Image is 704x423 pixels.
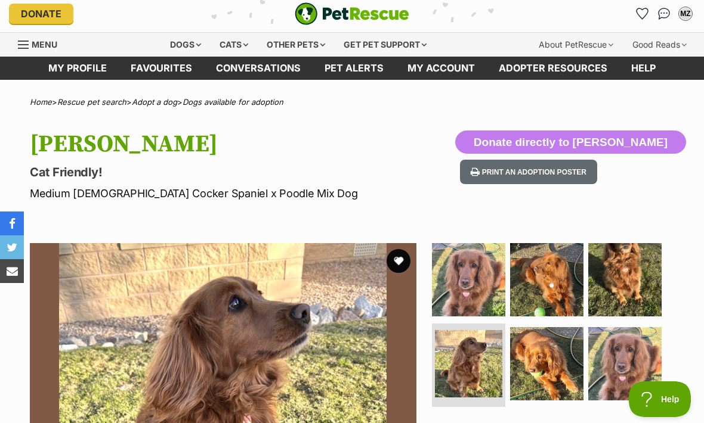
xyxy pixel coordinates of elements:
[9,4,73,24] a: Donate
[460,160,597,184] button: Print an adoption poster
[211,33,257,57] div: Cats
[510,327,583,400] img: Photo of Molly
[32,39,57,49] span: Menu
[487,57,619,80] a: Adopter resources
[295,2,409,25] a: PetRescue
[30,185,431,201] p: Medium [DEMOGRAPHIC_DATA] Cocker Spaniel x Poodle Mix Dog
[36,57,119,80] a: My profile
[654,4,674,23] a: Conversations
[435,330,502,397] img: Photo of Molly
[57,97,126,107] a: Rescue pet search
[432,243,505,316] img: Photo of Molly
[335,33,435,57] div: Get pet support
[295,2,409,25] img: logo-e224e6f780fb5917bec1dbf3a21bbac754714ae5b6737aabdf751b685950b380.svg
[119,57,204,80] a: Favourites
[629,381,692,417] iframe: Help Scout Beacon - Open
[510,243,583,316] img: Photo of Molly
[258,33,334,57] div: Other pets
[530,33,622,57] div: About PetRescue
[30,130,431,158] h1: [PERSON_NAME]
[455,130,686,154] button: Donate directly to [PERSON_NAME]
[633,4,695,23] ul: Account quick links
[588,243,662,316] img: Photo of Molly
[588,327,662,400] img: Photo of Molly
[396,57,487,80] a: My account
[30,164,431,181] p: Cat Friendly!
[680,8,691,20] div: MZ
[624,33,695,57] div: Good Reads
[204,57,313,80] a: conversations
[1,1,11,11] img: consumer-privacy-logo.png
[658,8,671,20] img: chat-41dd97257d64d25036548639549fe6c8038ab92f7586957e7f3b1b290dea8141.svg
[132,97,177,107] a: Adopt a dog
[619,57,668,80] a: Help
[313,57,396,80] a: Pet alerts
[183,97,283,107] a: Dogs available for adoption
[162,33,209,57] div: Dogs
[633,4,652,23] a: Favourites
[30,97,52,107] a: Home
[18,33,66,54] a: Menu
[387,249,410,273] button: favourite
[676,4,695,23] button: My account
